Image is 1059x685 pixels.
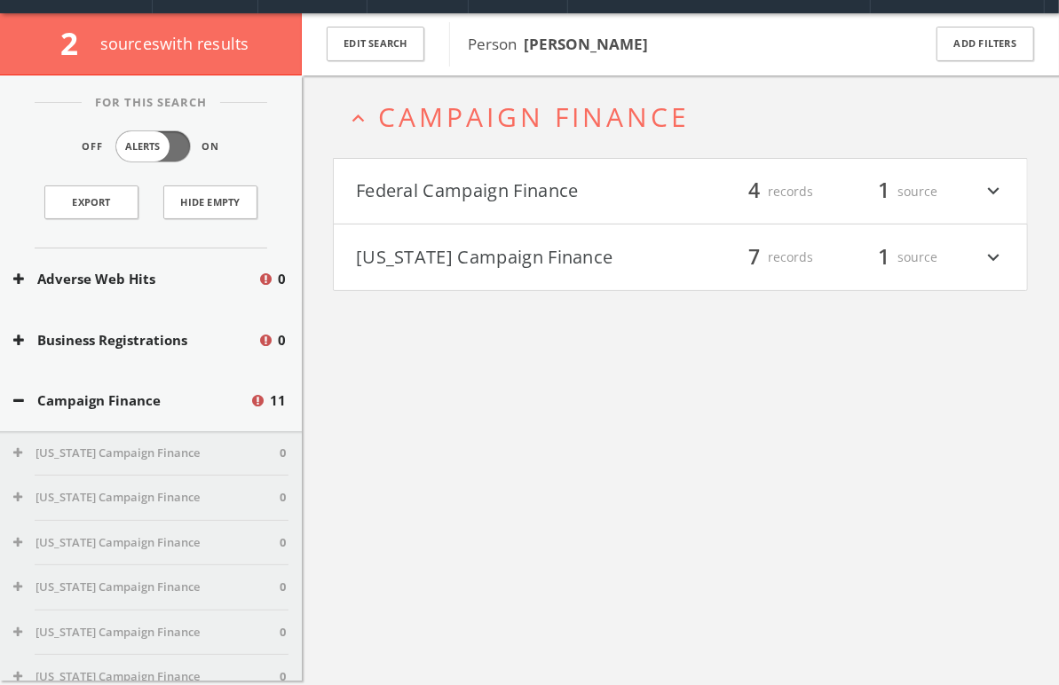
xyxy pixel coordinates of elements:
div: source [831,177,937,207]
button: [US_STATE] Campaign Finance [13,445,280,462]
b: [PERSON_NAME] [524,34,648,54]
span: Off [83,139,104,154]
i: expand_less [346,106,370,130]
span: source s with results [100,33,249,54]
span: 1 [870,241,897,272]
span: 0 [278,330,286,350]
span: Campaign Finance [378,98,690,135]
button: Hide Empty [163,185,257,219]
button: Adverse Web Hits [13,269,257,289]
span: 7 [740,241,768,272]
span: 0 [280,579,286,596]
button: [US_STATE] Campaign Finance [13,624,280,642]
button: Add Filters [937,27,1034,61]
button: [US_STATE] Campaign Finance [356,242,681,272]
i: expand_more [982,242,1005,272]
button: [US_STATE] Campaign Finance [13,534,280,552]
button: expand_lessCampaign Finance [346,102,1028,131]
span: 0 [280,534,286,552]
button: Campaign Finance [13,390,249,411]
i: expand_more [982,177,1005,207]
button: [US_STATE] Campaign Finance [13,489,280,507]
div: records [707,177,813,207]
span: 0 [280,445,286,462]
span: For This Search [82,94,220,112]
button: Business Registrations [13,330,257,350]
div: source [831,242,937,272]
span: 2 [60,22,93,64]
span: 11 [270,390,286,411]
button: Edit Search [327,27,424,61]
div: records [707,242,813,272]
a: Export [44,185,138,219]
span: On [202,139,220,154]
span: 1 [870,176,897,207]
span: 0 [278,269,286,289]
span: 0 [280,489,286,507]
span: 0 [280,624,286,642]
button: Federal Campaign Finance [356,177,681,207]
button: [US_STATE] Campaign Finance [13,579,280,596]
span: 4 [740,176,768,207]
span: Person [468,34,648,54]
